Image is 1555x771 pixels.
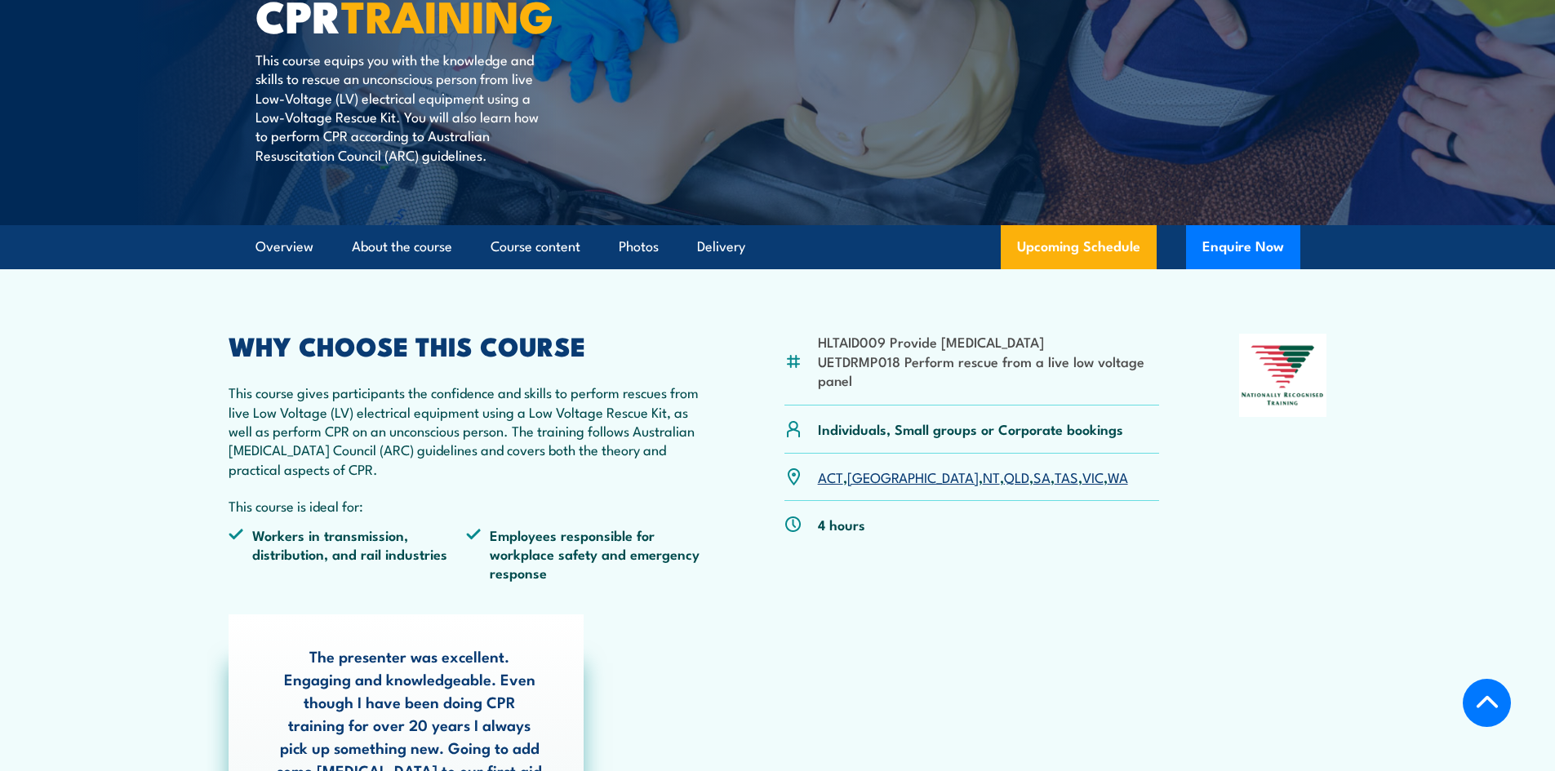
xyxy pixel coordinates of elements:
[818,467,1128,486] p: , , , , , , ,
[1055,467,1078,486] a: TAS
[1239,334,1327,417] img: Nationally Recognised Training logo.
[229,383,705,478] p: This course gives participants the confidence and skills to perform rescues from live Low Voltage...
[818,352,1160,390] li: UETDRMP018 Perform rescue from a live low voltage panel
[818,419,1123,438] p: Individuals, Small groups or Corporate bookings
[255,50,553,164] p: This course equips you with the knowledge and skills to rescue an unconscious person from live Lo...
[818,515,865,534] p: 4 hours
[1108,467,1128,486] a: WA
[1001,225,1157,269] a: Upcoming Schedule
[619,225,659,268] a: Photos
[697,225,745,268] a: Delivery
[229,525,467,583] li: Workers in transmission, distribution, and rail industries
[491,225,580,268] a: Course content
[1186,225,1300,269] button: Enquire Now
[818,467,843,486] a: ACT
[229,334,705,357] h2: WHY CHOOSE THIS COURSE
[847,467,979,486] a: [GEOGRAPHIC_DATA]
[1033,467,1051,486] a: SA
[352,225,452,268] a: About the course
[983,467,1000,486] a: NT
[1004,467,1029,486] a: QLD
[818,332,1160,351] li: HLTAID009 Provide [MEDICAL_DATA]
[466,525,704,583] li: Employees responsible for workplace safety and emergency response
[229,496,705,515] p: This course is ideal for:
[1082,467,1104,486] a: VIC
[255,225,313,268] a: Overview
